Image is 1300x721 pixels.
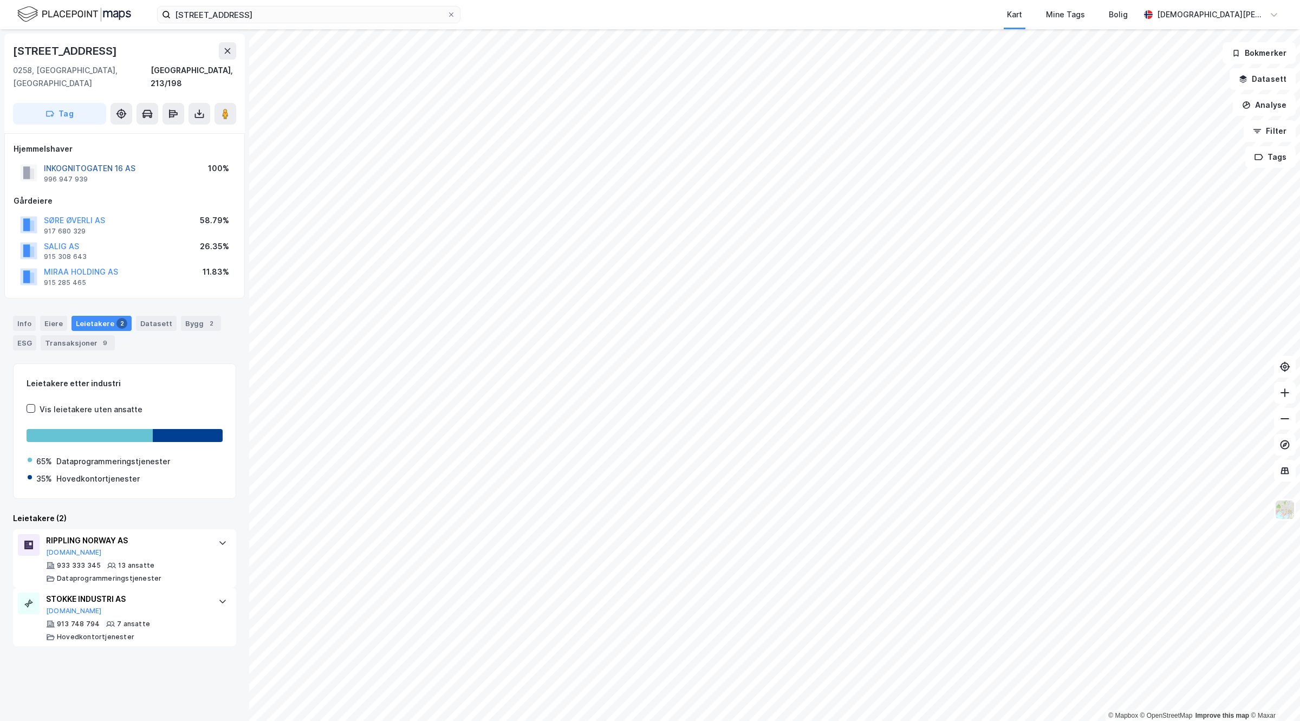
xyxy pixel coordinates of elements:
[13,316,36,331] div: Info
[57,574,161,583] div: Dataprogrammeringstjenester
[1233,94,1296,116] button: Analyse
[171,7,447,23] input: Søk på adresse, matrikkel, gårdeiere, leietakere eller personer
[36,472,52,485] div: 35%
[1245,146,1296,168] button: Tags
[71,316,132,331] div: Leietakere
[56,455,170,468] div: Dataprogrammeringstjenester
[13,64,151,90] div: 0258, [GEOGRAPHIC_DATA], [GEOGRAPHIC_DATA]
[1246,669,1300,721] iframe: Chat Widget
[13,42,119,60] div: [STREET_ADDRESS]
[1140,712,1193,719] a: OpenStreetMap
[44,227,86,236] div: 917 680 329
[44,175,88,184] div: 996 947 939
[44,278,86,287] div: 915 285 465
[200,214,229,227] div: 58.79%
[206,318,217,329] div: 2
[56,472,140,485] div: Hovedkontortjenester
[13,335,36,350] div: ESG
[17,5,131,24] img: logo.f888ab2527a4732fd821a326f86c7f29.svg
[46,593,207,606] div: STOKKE INDUSTRI AS
[46,607,102,615] button: [DOMAIN_NAME]
[1108,712,1138,719] a: Mapbox
[57,620,100,628] div: 913 748 794
[1109,8,1128,21] div: Bolig
[1157,8,1265,21] div: [DEMOGRAPHIC_DATA][PERSON_NAME]
[208,162,229,175] div: 100%
[57,633,134,641] div: Hovedkontortjenester
[44,252,87,261] div: 915 308 643
[46,548,102,557] button: [DOMAIN_NAME]
[1195,712,1249,719] a: Improve this map
[27,377,223,390] div: Leietakere etter industri
[13,103,106,125] button: Tag
[116,318,127,329] div: 2
[1223,42,1296,64] button: Bokmerker
[13,512,236,525] div: Leietakere (2)
[136,316,177,331] div: Datasett
[36,455,52,468] div: 65%
[1007,8,1022,21] div: Kart
[46,534,207,547] div: RIPPLING NORWAY AS
[151,64,236,90] div: [GEOGRAPHIC_DATA], 213/198
[118,561,154,570] div: 13 ansatte
[100,337,110,348] div: 9
[1230,68,1296,90] button: Datasett
[41,335,115,350] div: Transaksjoner
[40,316,67,331] div: Eiere
[57,561,101,570] div: 933 333 345
[200,240,229,253] div: 26.35%
[14,142,236,155] div: Hjemmelshaver
[203,265,229,278] div: 11.83%
[1046,8,1085,21] div: Mine Tags
[117,620,150,628] div: 7 ansatte
[1275,499,1295,520] img: Z
[14,194,236,207] div: Gårdeiere
[181,316,221,331] div: Bygg
[40,403,142,416] div: Vis leietakere uten ansatte
[1244,120,1296,142] button: Filter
